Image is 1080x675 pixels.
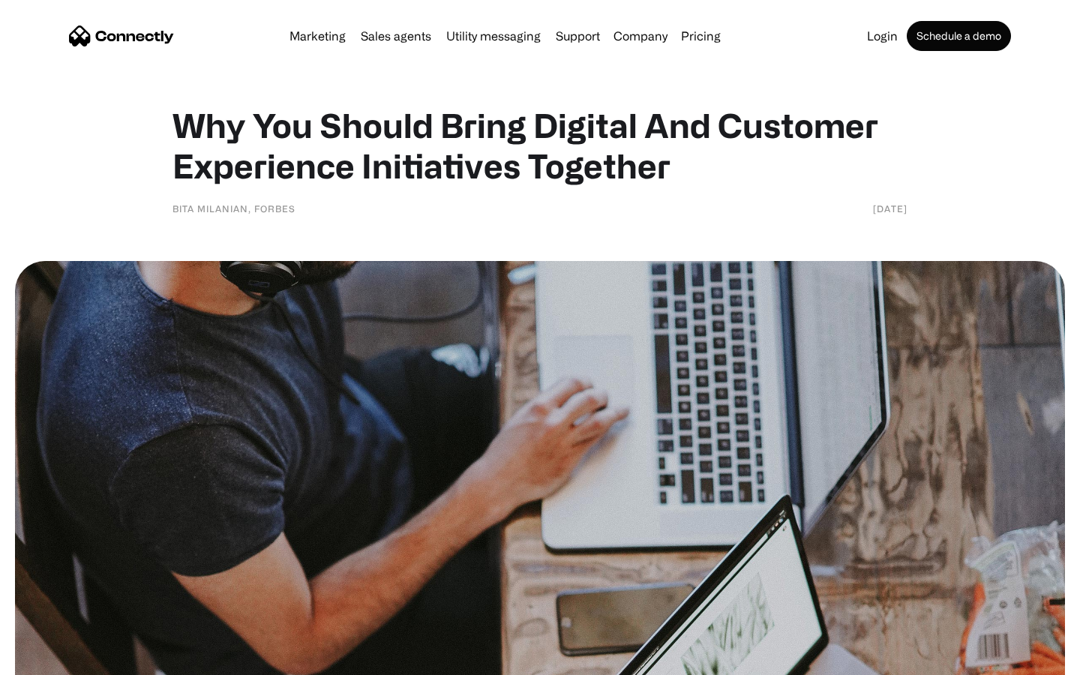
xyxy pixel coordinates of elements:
[283,30,352,42] a: Marketing
[172,105,907,186] h1: Why You Should Bring Digital And Customer Experience Initiatives Together
[69,25,174,47] a: home
[609,25,672,46] div: Company
[675,30,727,42] a: Pricing
[550,30,606,42] a: Support
[861,30,904,42] a: Login
[873,201,907,216] div: [DATE]
[440,30,547,42] a: Utility messaging
[172,201,295,216] div: Bita Milanian, Forbes
[30,649,90,670] ul: Language list
[355,30,437,42] a: Sales agents
[907,21,1011,51] a: Schedule a demo
[613,25,667,46] div: Company
[15,649,90,670] aside: Language selected: English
